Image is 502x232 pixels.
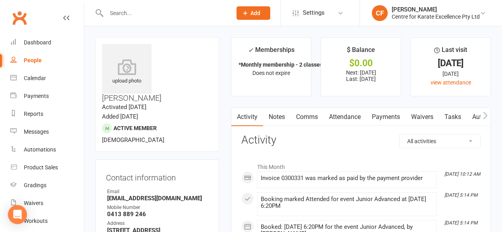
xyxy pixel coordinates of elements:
span: Add [250,10,260,16]
div: Mobile Number [107,204,208,211]
div: Address [107,220,208,227]
a: Waivers [406,108,439,126]
span: [DEMOGRAPHIC_DATA] [102,136,164,144]
span: Does not expire [252,70,290,76]
div: Workouts [24,218,48,224]
a: Payments [366,108,406,126]
div: Dashboard [24,39,51,46]
a: Tasks [439,108,467,126]
div: Last visit [434,45,467,59]
input: Search... [104,8,226,19]
i: ✓ [248,46,253,54]
div: [DATE] [418,69,483,78]
div: $ Balance [347,45,375,59]
div: Memberships [248,45,294,59]
a: Payments [10,87,84,105]
a: Comms [290,108,323,126]
a: Gradings [10,176,84,194]
time: Activated [DATE] [102,104,146,111]
a: Product Sales [10,159,84,176]
a: Messages [10,123,84,141]
div: Email [107,188,208,196]
div: upload photo [102,59,152,85]
h3: Contact information [106,170,208,182]
div: Open Intercom Messenger [8,205,27,224]
div: Waivers [24,200,43,206]
a: Attendance [323,108,366,126]
a: Calendar [10,69,84,87]
a: People [10,52,84,69]
strong: *Monthly membership - 2 classes per week -... [238,61,355,68]
div: Payments [24,93,49,99]
div: People [24,57,42,63]
div: $0.00 [328,59,394,67]
a: Notes [263,108,290,126]
h3: [PERSON_NAME] [102,44,212,102]
div: Centre for Karate Excellence Pty Ltd [392,13,480,20]
div: Calendar [24,75,46,81]
i: [DATE] 5:14 PM [444,192,477,198]
strong: 0413 889 246 [107,211,208,218]
strong: [EMAIL_ADDRESS][DOMAIN_NAME] [107,195,208,202]
i: [DATE] 10:12 AM [444,171,480,177]
div: [DATE] [418,59,483,67]
div: CF [372,5,388,21]
div: Reports [24,111,43,117]
a: Dashboard [10,34,84,52]
a: Activity [231,108,263,126]
div: Product Sales [24,164,58,171]
span: Settings [303,4,325,22]
a: view attendance [431,79,471,86]
a: Reports [10,105,84,123]
a: Waivers [10,194,84,212]
div: Gradings [24,182,46,188]
h3: Activity [241,134,481,146]
div: [PERSON_NAME] [392,6,480,13]
span: Active member [113,125,157,131]
div: Invoice 0300331 was marked as paid by the payment provider [261,175,433,182]
a: Automations [10,141,84,159]
time: Added [DATE] [102,113,138,120]
li: This Month [241,159,481,171]
div: Booking marked Attended for event Junior Advanced at [DATE] 6:20PM [261,196,433,209]
div: Messages [24,128,49,135]
button: Add [237,6,270,20]
a: Clubworx [10,8,29,28]
i: [DATE] 5:14 PM [444,220,477,226]
a: Workouts [10,212,84,230]
p: Next: [DATE] Last: [DATE] [328,69,394,82]
div: Automations [24,146,56,153]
